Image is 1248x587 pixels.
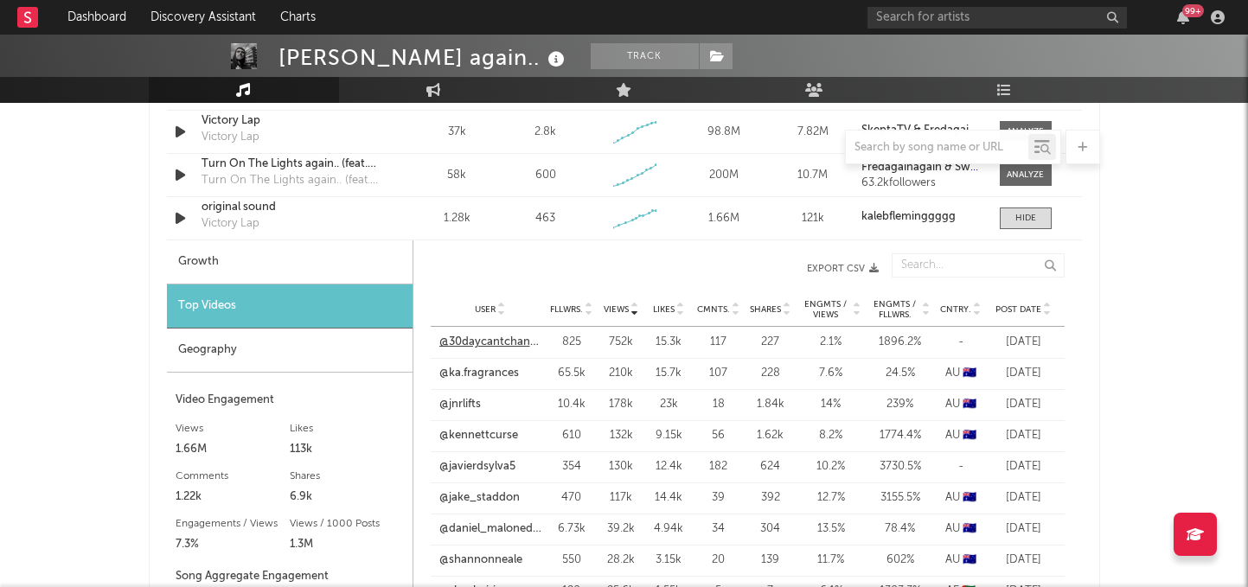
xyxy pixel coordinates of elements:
[650,489,688,507] div: 14.4k
[749,489,792,507] div: 392
[439,334,541,351] a: @30daycantchange
[772,167,853,184] div: 10.7M
[697,304,730,315] span: Cmnts.
[963,430,976,441] span: 🇦🇺
[861,211,956,222] strong: kalebfleminggggg
[939,520,982,538] div: AU
[749,334,792,351] div: 227
[278,43,569,72] div: [PERSON_NAME] again..
[870,427,931,444] div: 1774.4 %
[167,284,413,329] div: Top Videos
[202,215,259,233] div: Victory Lap
[176,534,290,555] div: 7.3%
[202,112,382,130] div: Victory Lap
[290,514,404,534] div: Views / 1000 Posts
[550,304,583,315] span: Fllwrs.
[290,439,404,460] div: 113k
[870,458,931,475] div: 3730.5 %
[176,418,290,439] div: Views
[991,334,1056,351] div: [DATE]
[801,552,861,569] div: 11.7 %
[801,396,861,413] div: 14 %
[749,552,792,569] div: 139
[202,172,382,189] div: Turn On The Lights again.. (feat. Future)
[650,334,688,351] div: 15.3k
[550,458,593,475] div: 354
[176,466,290,487] div: Comments
[991,489,1056,507] div: [DATE]
[963,492,976,503] span: 🇦🇺
[749,396,792,413] div: 1.84k
[1182,4,1204,17] div: 99 +
[772,124,853,141] div: 7.82M
[602,520,641,538] div: 39.2k
[602,552,641,569] div: 28.2k
[417,124,497,141] div: 37k
[550,334,593,351] div: 825
[697,520,740,538] div: 34
[653,304,675,315] span: Likes
[439,396,481,413] a: @jnrlifts
[939,552,982,569] div: AU
[604,304,629,315] span: Views
[963,367,976,379] span: 🇦🇺
[749,365,792,382] div: 228
[439,458,515,475] a: @javierdsylva5
[749,427,792,444] div: 1.62k
[290,466,404,487] div: Shares
[939,365,982,382] div: AU
[176,514,290,534] div: Engagements / Views
[697,458,740,475] div: 182
[870,520,931,538] div: 78.4 %
[176,487,290,507] div: 1.22k
[550,396,593,413] div: 10.4k
[870,552,931,569] div: 602 %
[801,489,861,507] div: 12.7 %
[939,427,982,444] div: AU
[650,520,688,538] div: 4.94k
[439,427,518,444] a: @kennettcurse
[290,534,404,555] div: 1.3M
[439,365,519,382] a: @ka.fragrances
[683,210,764,227] div: 1.66M
[991,396,1056,413] div: [DATE]
[602,334,641,351] div: 752k
[550,427,593,444] div: 610
[861,211,982,223] a: kalebfleminggggg
[683,124,764,141] div: 98.8M
[991,552,1056,569] div: [DATE]
[697,396,740,413] div: 18
[861,177,982,189] div: 63.2k followers
[535,167,556,184] div: 600
[202,199,382,216] a: original sound
[991,365,1056,382] div: [DATE]
[940,304,971,315] span: Cntry.
[801,427,861,444] div: 8.2 %
[801,334,861,351] div: 2.1 %
[939,396,982,413] div: AU
[749,520,792,538] div: 304
[870,334,931,351] div: 1896.2 %
[697,365,740,382] div: 107
[697,334,740,351] div: 117
[167,329,413,373] div: Geography
[650,552,688,569] div: 3.15k
[861,124,982,137] a: SkeptaTV & Fredagainagain
[867,7,1127,29] input: Search for artists
[939,334,982,351] div: -
[602,458,641,475] div: 130k
[939,458,982,475] div: -
[650,427,688,444] div: 9.15k
[870,396,931,413] div: 239 %
[167,240,413,284] div: Growth
[650,396,688,413] div: 23k
[683,167,764,184] div: 200M
[870,365,931,382] div: 24.5 %
[991,458,1056,475] div: [DATE]
[697,552,740,569] div: 20
[475,304,496,315] span: User
[550,365,593,382] div: 65.5k
[846,141,1028,155] input: Search by song name or URL
[697,427,740,444] div: 56
[550,489,593,507] div: 470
